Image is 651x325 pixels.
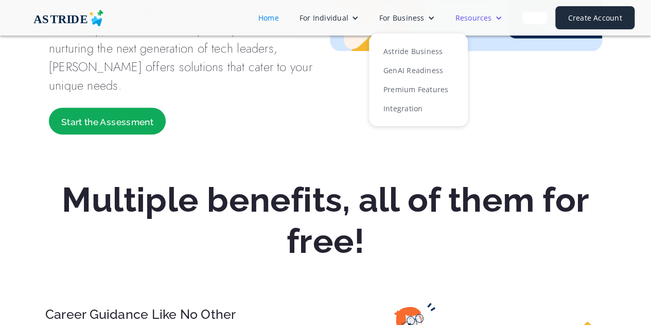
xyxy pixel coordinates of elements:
[369,27,468,128] nav: For Business
[555,6,634,29] a: Create Account
[49,108,166,134] a: Start the Assessment
[455,12,491,23] div: Resources
[369,8,445,27] div: For Business
[379,12,425,23] div: For Business
[377,80,460,99] a: Premium Features
[377,42,460,61] a: Astride Business
[45,305,236,323] strong: Career Guidance Like No Other
[289,8,369,27] div: For Individual
[300,12,348,23] div: For Individual
[377,61,460,80] a: GenAI Readiness
[445,8,512,27] div: Resources
[248,8,289,27] a: Home
[377,99,460,118] a: Integration
[21,145,630,261] h2: Multiple benefits, all of them for free!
